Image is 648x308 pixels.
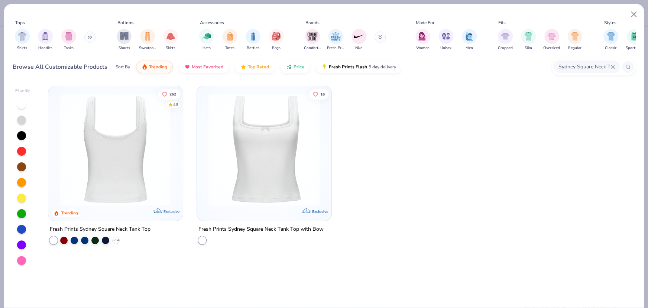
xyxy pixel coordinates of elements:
button: filter button [139,29,156,51]
div: filter for Sportswear [626,29,643,51]
img: Sportswear Image [630,32,638,40]
div: Made For [416,19,434,26]
div: 4.8 [173,102,178,107]
div: filter for Men [462,29,477,51]
button: filter button [462,29,477,51]
img: Classic Image [607,32,615,40]
button: filter button [163,29,178,51]
div: Sort By [116,64,130,70]
div: Fresh Prints Sydney Square Neck Tank Top [50,225,150,234]
div: filter for Comfort Colors [304,29,321,51]
div: filter for Slim [521,29,536,51]
button: filter button [415,29,430,51]
span: Regular [568,45,581,51]
div: filter for Tanks [61,29,76,51]
div: Filter By [15,88,30,94]
span: + 14 [113,238,119,243]
img: Hoodies Image [41,32,49,40]
span: Sweatpants [139,45,156,51]
button: filter button [199,29,214,51]
div: filter for Hats [199,29,214,51]
div: filter for Cropped [498,29,513,51]
button: filter button [498,29,513,51]
button: filter button [603,29,618,51]
button: filter button [117,29,132,51]
img: Hats Image [202,32,211,40]
img: Slim Image [524,32,532,40]
img: Fresh Prints Image [330,31,341,42]
button: filter button [38,29,53,51]
button: Top Rated [235,61,275,73]
div: filter for Classic [603,29,618,51]
button: filter button [438,29,453,51]
span: Most Favorited [192,64,223,70]
span: Unisex [440,45,451,51]
button: Price [281,61,310,73]
button: filter button [15,29,30,51]
span: Totes [225,45,234,51]
img: Bags Image [272,32,280,40]
div: filter for Totes [223,29,237,51]
div: Fits [498,19,506,26]
span: Exclusive [163,209,179,214]
button: filter button [626,29,643,51]
button: filter button [269,29,284,51]
button: filter button [567,29,582,51]
button: Most Favorited [179,61,229,73]
span: Skirts [166,45,175,51]
div: filter for Sweatpants [139,29,156,51]
div: filter for Shirts [15,29,30,51]
span: Bottles [247,45,259,51]
img: 63ed7c8a-03b3-4701-9f69-be4b1adc9c5f [56,94,175,206]
div: filter for Bags [269,29,284,51]
span: Slim [525,45,532,51]
span: Cropped [498,45,513,51]
div: filter for Women [415,29,430,51]
button: Fresh Prints Flash5 day delivery [316,61,402,73]
img: Nike Image [353,31,364,42]
input: Try "T-Shirt" [558,62,610,71]
img: cc3d916b-68d4-4adc-bff0-ffa346578d89 [324,94,444,206]
div: Accessories [200,19,224,26]
img: Unisex Image [442,32,450,40]
div: Styles [604,19,616,26]
img: trending.gif [142,64,148,70]
span: Bags [272,45,281,51]
button: filter button [246,29,260,51]
button: Close [627,7,641,22]
img: Shirts Image [18,32,26,40]
img: 38347b0a-c013-4da9-8435-963b962c47ba [204,94,324,206]
span: Trending [149,64,167,70]
button: Like [309,89,328,99]
span: 16 [320,92,325,96]
button: filter button [543,29,560,51]
img: Regular Image [571,32,579,40]
span: Nike [355,45,362,51]
div: Bottoms [117,19,135,26]
button: filter button [304,29,321,51]
div: filter for Nike [351,29,366,51]
div: filter for Hoodies [38,29,53,51]
span: Men [466,45,473,51]
span: Top Rated [248,64,269,70]
button: Like [158,89,180,99]
img: Comfort Colors Image [307,31,318,42]
span: Fresh Prints Flash [329,64,367,70]
div: Brands [305,19,320,26]
span: Shorts [119,45,130,51]
button: filter button [327,29,344,51]
img: Shorts Image [120,32,129,40]
img: Cropped Image [501,32,509,40]
span: Hats [202,45,211,51]
img: Totes Image [226,32,234,40]
span: Women [416,45,430,51]
div: Browse All Customizable Products [13,62,107,71]
span: 5 day delivery [369,63,396,71]
img: most_fav.gif [184,64,190,70]
button: filter button [521,29,536,51]
span: Shirts [17,45,27,51]
span: Exclusive [312,209,328,214]
img: TopRated.gif [240,64,246,70]
img: Women Image [418,32,427,40]
img: Skirts Image [166,32,175,40]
